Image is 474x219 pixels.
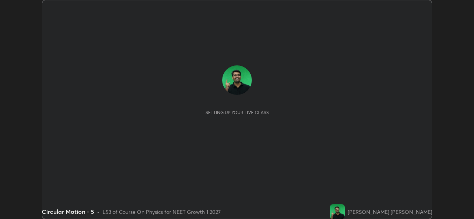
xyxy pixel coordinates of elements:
div: [PERSON_NAME] [PERSON_NAME] [348,208,432,216]
div: L53 of Course On Physics for NEET Growth 1 2027 [103,208,221,216]
img: 53243d61168c4ba19039909d99802f93.jpg [222,65,252,95]
div: Circular Motion - 5 [42,207,94,216]
div: • [97,208,100,216]
img: 53243d61168c4ba19039909d99802f93.jpg [330,204,345,219]
div: Setting up your live class [206,110,269,115]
